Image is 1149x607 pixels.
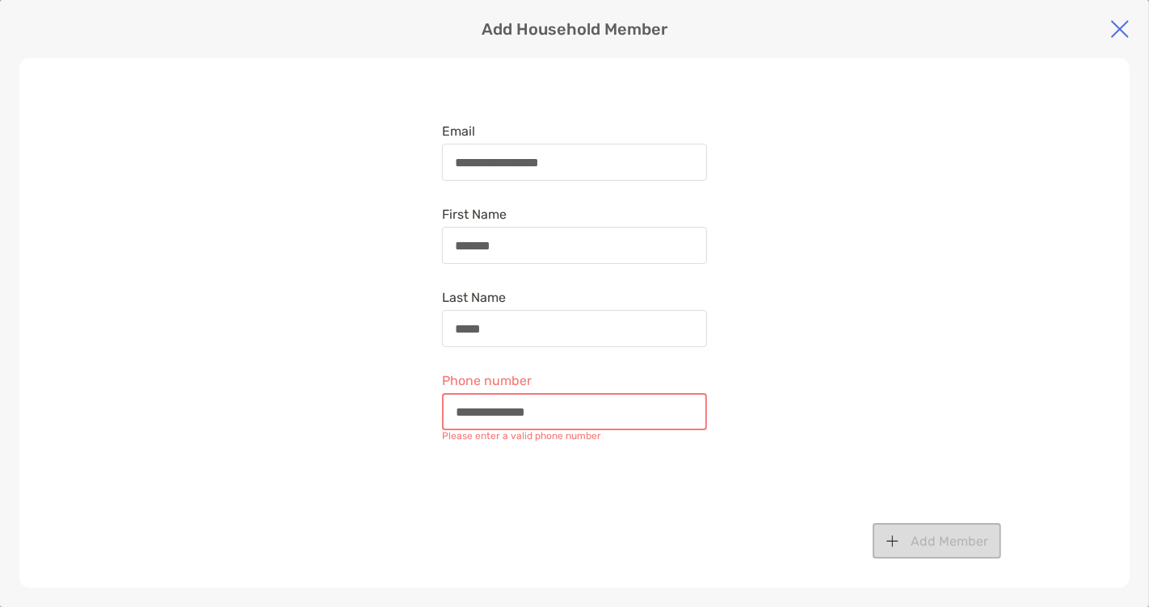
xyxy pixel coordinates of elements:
[442,123,707,139] span: Email
[443,156,706,170] input: Email
[482,19,667,40] p: Add Household Member
[442,207,707,222] span: First Name
[442,290,707,305] span: Last Name
[444,405,705,419] input: Phone number
[1110,19,1130,39] img: close
[442,430,707,442] div: Please enter a valid phone number
[443,239,706,253] input: First Name
[442,373,707,388] span: Phone number
[443,322,706,336] input: Last Name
